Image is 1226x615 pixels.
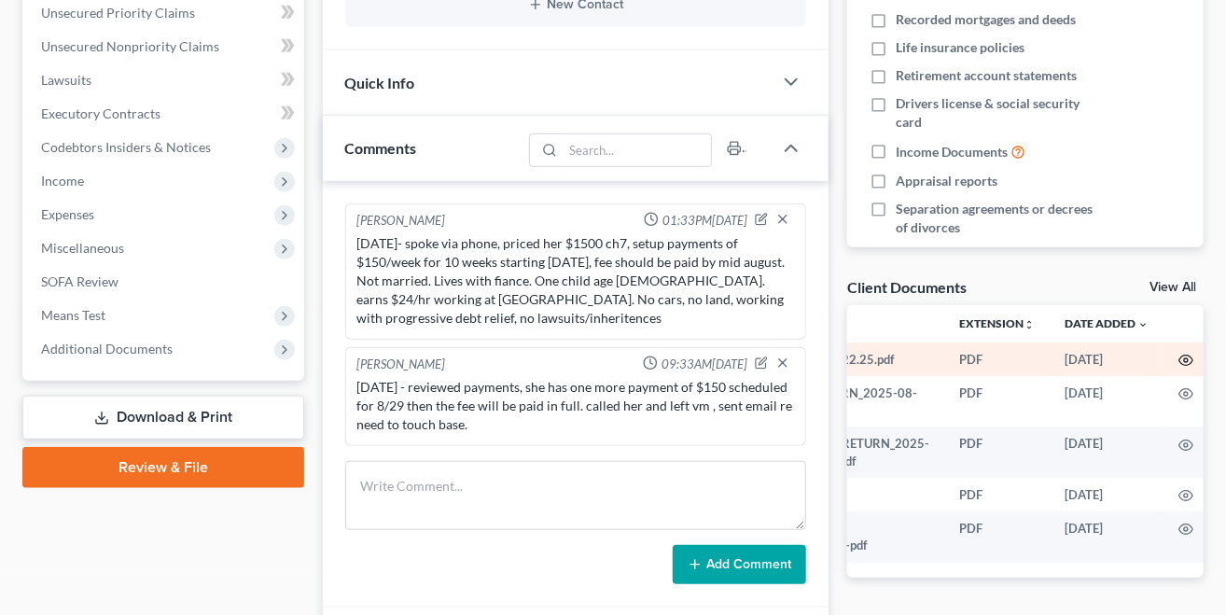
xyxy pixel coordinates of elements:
span: Codebtors Insiders & Notices [41,139,211,155]
span: Unsecured Nonpriority Claims [41,38,219,54]
i: expand_more [1137,319,1149,330]
span: Appraisal reports [896,172,997,190]
span: Life insurance policies [896,38,1024,57]
a: Download & Print [22,396,304,440]
a: Executory Contracts [26,97,304,131]
span: Means Test [41,307,105,323]
td: PDF [944,478,1050,511]
span: Separation agreements or decrees of divorces [896,200,1098,237]
td: PDF [944,511,1050,563]
a: SOFA Review [26,265,304,299]
td: [DATE] [1050,426,1163,478]
i: unfold_more [1024,319,1035,330]
td: PDF [944,376,1050,427]
span: Additional Documents [41,341,173,356]
span: 01:33PM[DATE] [662,212,747,230]
div: [PERSON_NAME] [357,356,446,374]
span: Income Documents [896,143,1008,161]
div: [DATE]- spoke via phone, priced her $1500 ch7, setup payments of $150/week for 10 weeks starting ... [357,234,795,328]
td: PDF [944,342,1050,376]
td: [DATE] [1050,342,1163,376]
a: Unsecured Nonpriority Claims [26,30,304,63]
button: Add Comment [673,545,806,584]
span: Executory Contracts [41,105,160,121]
span: Unsecured Priority Claims [41,5,195,21]
td: [DATE] [1050,478,1163,511]
td: PDF [944,426,1050,478]
a: Review & File [22,447,304,488]
div: [DATE] - reviewed payments, she has one more payment of $150 scheduled for 8/29 then the fee will... [357,378,795,434]
span: 09:33AM[DATE] [662,356,747,373]
span: Recorded mortgages and deeds [896,10,1076,29]
a: View All [1149,281,1196,294]
span: Retirement account statements [896,66,1077,85]
span: Miscellaneous [41,240,124,256]
div: Client Documents [847,277,967,297]
span: Expenses [41,206,94,222]
span: Income [41,173,84,189]
a: Extensionunfold_more [959,316,1035,330]
span: SOFA Review [41,273,118,289]
input: Search... [564,134,712,166]
span: Comments [345,139,417,157]
div: [PERSON_NAME] [357,212,446,231]
span: Lawsuits [41,72,91,88]
span: Quick Info [345,74,415,91]
a: Date Added expand_more [1065,316,1149,330]
td: [DATE] [1050,511,1163,563]
a: Lawsuits [26,63,304,97]
td: [DATE] [1050,376,1163,427]
span: Drivers license & social security card [896,94,1098,132]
